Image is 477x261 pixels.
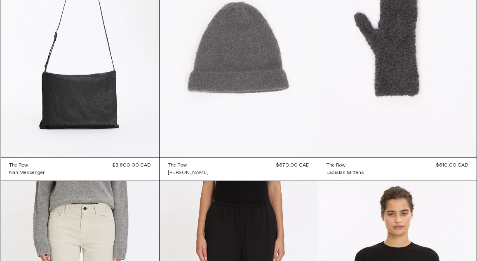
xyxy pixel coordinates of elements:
[436,162,468,169] div: $610.00 CAD
[168,162,209,169] a: The Row
[168,169,209,176] a: [PERSON_NAME]
[276,162,310,169] div: $670.00 CAD
[168,162,187,169] div: The Row
[327,169,364,176] a: Ladislas Mittens
[327,162,345,169] div: The Row
[327,162,364,169] a: The Row
[9,169,45,176] a: Nan Messenger
[9,162,45,169] a: The Row
[113,162,151,169] div: $3,600.00 CAD
[9,162,28,169] div: The Row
